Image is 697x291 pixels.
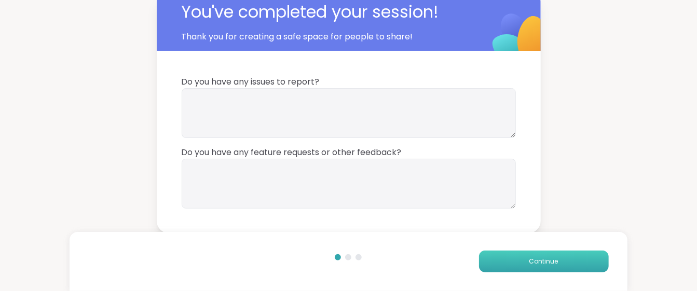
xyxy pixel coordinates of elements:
[529,257,558,266] span: Continue
[479,251,609,272] button: Continue
[182,31,467,43] span: Thank you for creating a safe space for people to share!
[182,76,516,88] span: Do you have any issues to report?
[182,146,516,159] span: Do you have any feature requests or other feedback?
